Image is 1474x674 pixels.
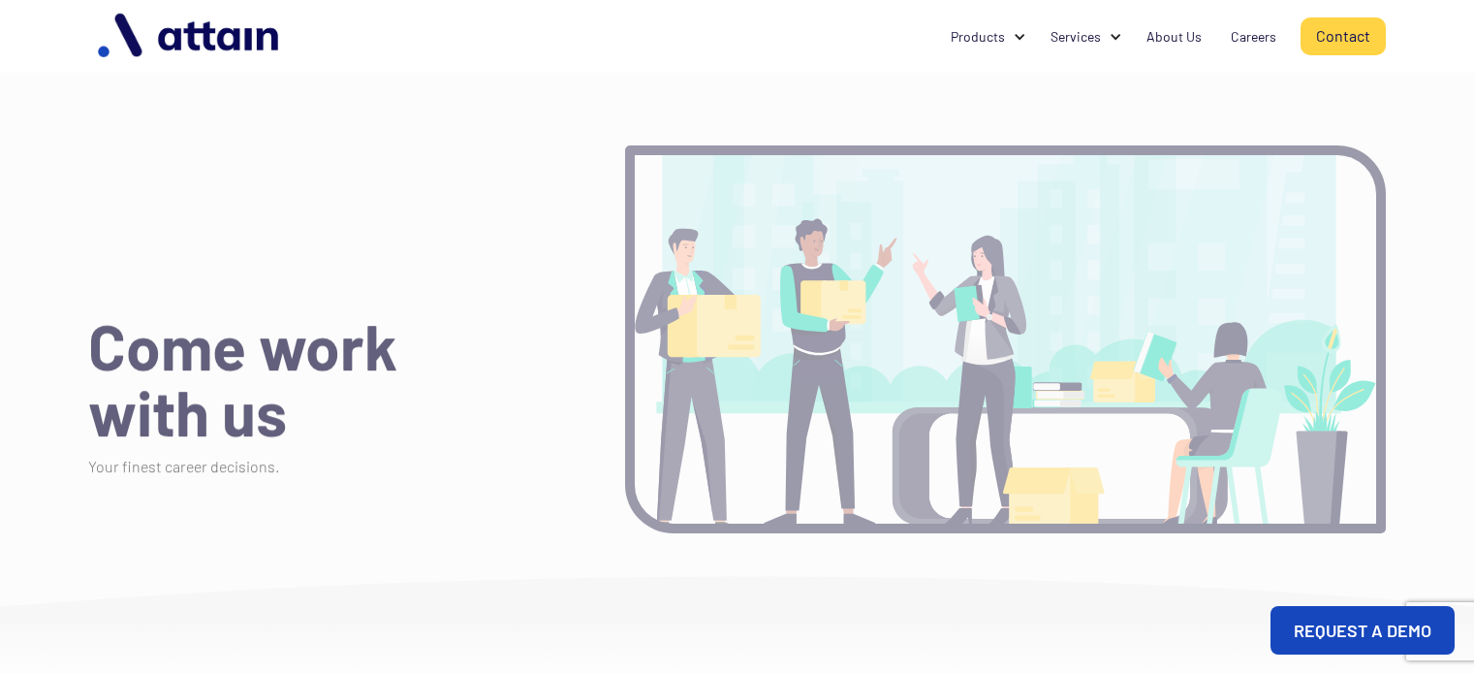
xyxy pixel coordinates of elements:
[1132,18,1216,55] a: About Us
[1216,18,1291,55] a: Careers
[1036,18,1132,55] div: Services
[1051,27,1101,47] div: Services
[1270,606,1455,655] a: REQUEST A DEMO
[1146,27,1202,47] div: About Us
[1301,17,1386,55] a: Contact
[88,313,427,445] h1: Come work with us
[88,6,292,67] img: logo
[936,18,1036,55] div: Products
[951,27,1005,47] div: Products
[88,455,279,478] p: Your finest career decisions.
[1231,27,1276,47] div: Careers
